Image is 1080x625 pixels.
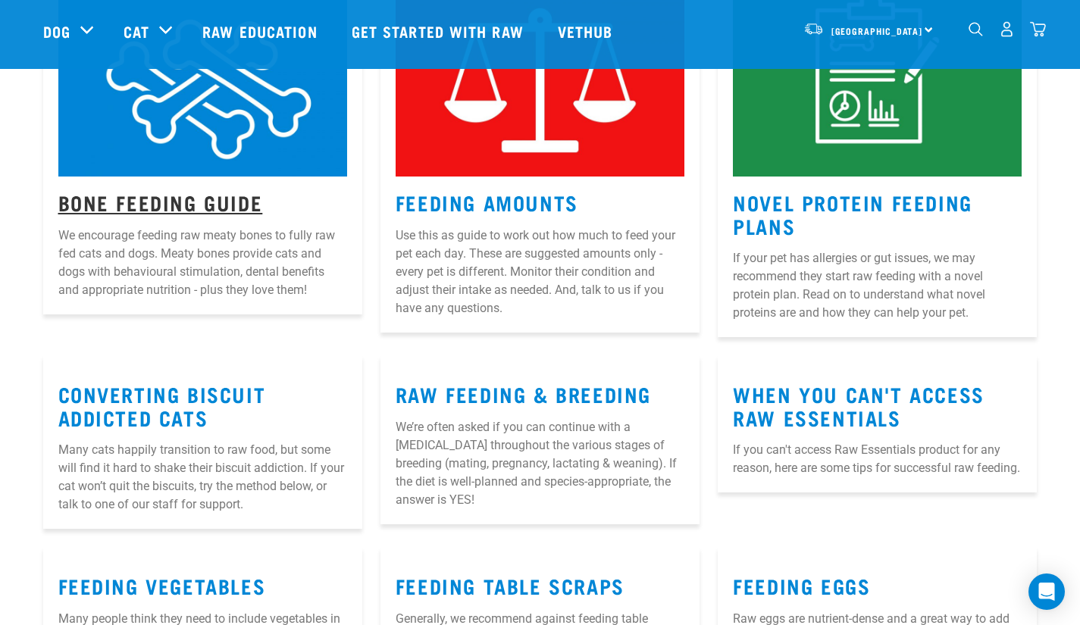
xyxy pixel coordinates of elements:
div: Open Intercom Messenger [1028,573,1065,610]
a: Dog [43,20,70,42]
a: Raw Education [187,1,336,61]
img: home-icon-1@2x.png [969,22,983,36]
a: Converting Biscuit Addicted Cats [58,388,266,423]
a: Raw Feeding & Breeding [396,388,651,399]
a: When You Can't Access Raw Essentials [733,388,985,423]
a: Feeding Eggs [733,580,870,591]
a: Novel Protein Feeding Plans [733,196,972,231]
img: van-moving.png [803,22,824,36]
a: Feeding Vegetables [58,580,266,591]
p: If your pet has allergies or gut issues, we may recommend they start raw feeding with a novel pro... [733,249,1022,322]
a: Feeding Table Scraps [396,580,625,591]
p: Use this as guide to work out how much to feed your pet each day. These are suggested amounts onl... [396,227,684,317]
p: We’re often asked if you can continue with a [MEDICAL_DATA] throughout the various stages of bree... [396,418,684,509]
a: Cat [124,20,149,42]
a: Vethub [543,1,632,61]
img: home-icon@2x.png [1030,21,1046,37]
p: We encourage feeding raw meaty bones to fully raw fed cats and dogs. Meaty bones provide cats and... [58,227,347,299]
a: Bone Feeding Guide [58,196,263,208]
p: If you can't access Raw Essentials product for any reason, here are some tips for successful raw ... [733,441,1022,477]
span: [GEOGRAPHIC_DATA] [831,28,923,33]
p: Many cats happily transition to raw food, but some will find it hard to shake their biscuit addic... [58,441,347,514]
a: Feeding Amounts [396,196,578,208]
img: user.png [999,21,1015,37]
a: Get started with Raw [337,1,543,61]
